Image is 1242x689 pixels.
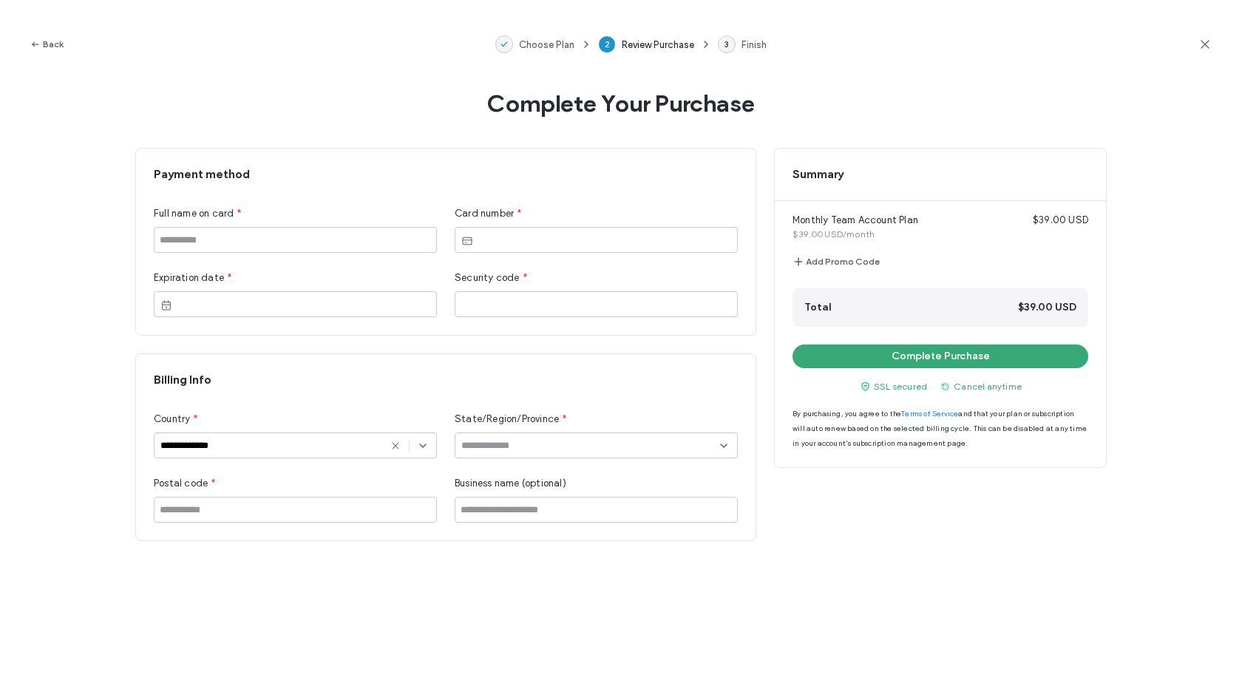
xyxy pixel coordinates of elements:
iframe: Secure payment input frame [461,250,731,361]
span: Summary [775,166,1106,183]
span: SSL secured [859,380,927,393]
span: Payment method [154,166,738,183]
span: Billing Info [154,372,738,388]
span: Total [804,300,831,315]
span: Business name (optional) [455,476,566,491]
span: Expiration date [154,271,224,285]
span: $39.00 USD [1018,300,1076,315]
span: Choose Plan [519,39,574,50]
span: $39.00 USD/month [793,228,995,241]
span: By purchasing, you agree to the and that your plan or subscription will auto renew based on the s... [793,409,1087,448]
button: Back [30,35,64,53]
button: Complete Purchase [793,344,1088,368]
span: $39.00 USD [1033,213,1088,228]
span: Monthly Team Account Plan [793,213,1015,228]
span: Card number [455,206,514,221]
span: Cancel anytime [939,380,1022,393]
span: Postal code [154,476,208,491]
span: Complete Your Purchase [487,89,755,118]
button: Add Promo Code [793,253,880,271]
span: Country [154,412,190,427]
span: Full name on card [154,206,234,221]
iframe: Secure payment input frame [178,250,430,361]
span: State/Region/Province [455,412,559,427]
iframe: Secure payment input frame [479,186,731,296]
a: Terms of Service [901,409,958,418]
span: Security code [455,271,520,285]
